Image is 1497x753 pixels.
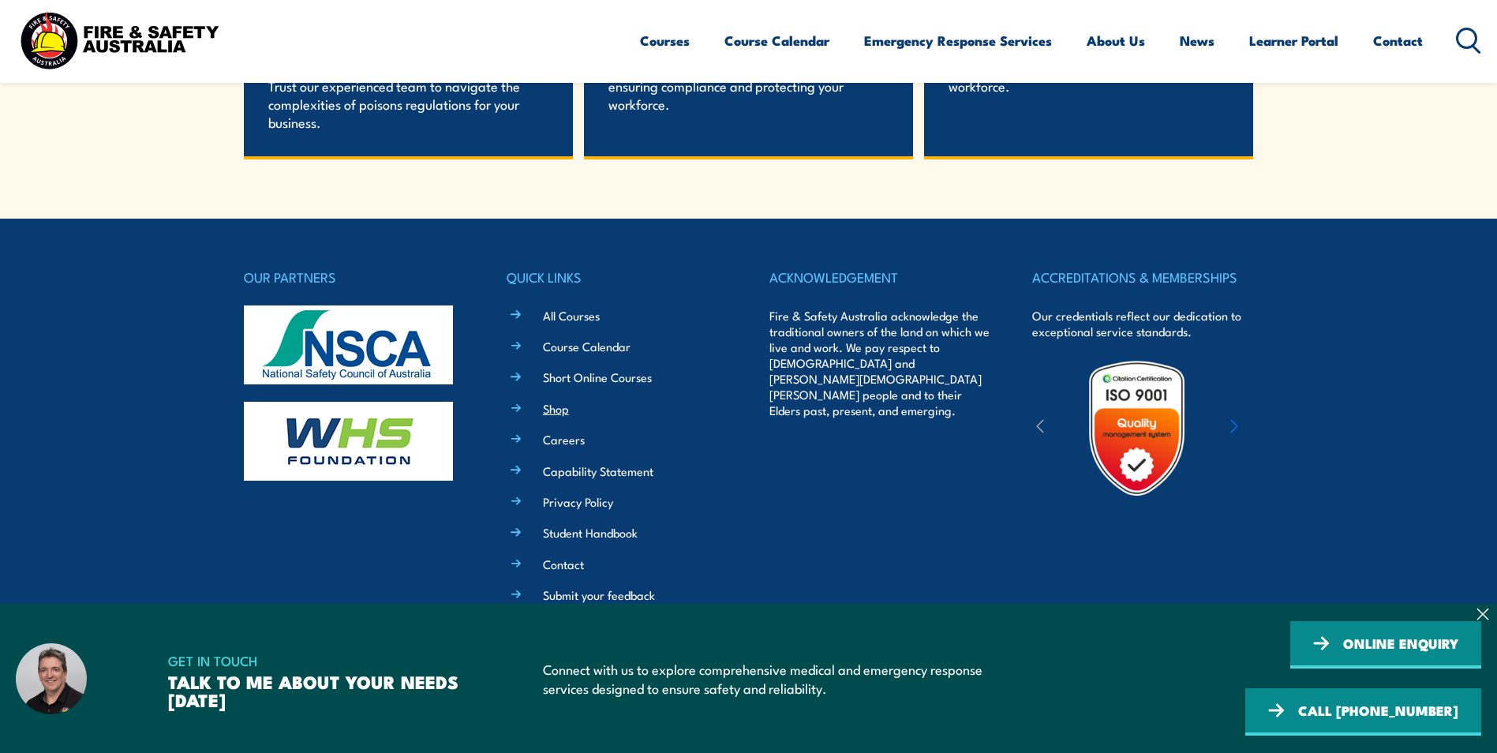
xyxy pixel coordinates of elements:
a: Privacy Policy [543,493,613,510]
a: Course Calendar [543,338,631,354]
a: Student Handbook [543,524,638,541]
a: Course Calendar [724,20,829,62]
a: News [1180,20,1214,62]
a: ONLINE ENQUIRY [1290,621,1481,669]
img: Untitled design (19) [1068,359,1206,497]
a: Shop [543,400,569,417]
a: Contact [1373,20,1423,62]
span: GET IN TOUCH [168,649,478,672]
img: nsca-logo-footer [244,305,453,384]
a: Emergency Response Services [864,20,1052,62]
img: ewpa-logo [1207,401,1344,455]
a: About Us [1087,20,1145,62]
p: Connect with us to explore comprehensive medical and emergency response services designed to ensu... [543,660,999,697]
a: Careers [543,431,585,448]
a: All Courses [543,307,600,324]
h4: ACCREDITATIONS & MEMBERSHIPS [1032,266,1253,288]
p: Our credentials reflect our dedication to exceptional service standards. [1032,308,1253,339]
a: Contact [543,556,584,572]
a: Submit your feedback [543,586,655,603]
h4: QUICK LINKS [507,266,728,288]
a: CALL [PHONE_NUMBER] [1245,688,1481,736]
p: Fire & Safety Australia acknowledge the traditional owners of the land on which we live and work.... [769,308,990,418]
h4: ACKNOWLEDGEMENT [769,266,990,288]
a: Short Online Courses [543,369,652,385]
h4: OUR PARTNERS [244,266,465,288]
img: Dave – Fire and Safety Australia [16,643,87,714]
img: whs-logo-footer [244,402,453,481]
a: Courses [640,20,690,62]
a: Learner Portal [1249,20,1338,62]
h3: TALK TO ME ABOUT YOUR NEEDS [DATE] [168,672,478,709]
a: Capability Statement [543,463,653,479]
